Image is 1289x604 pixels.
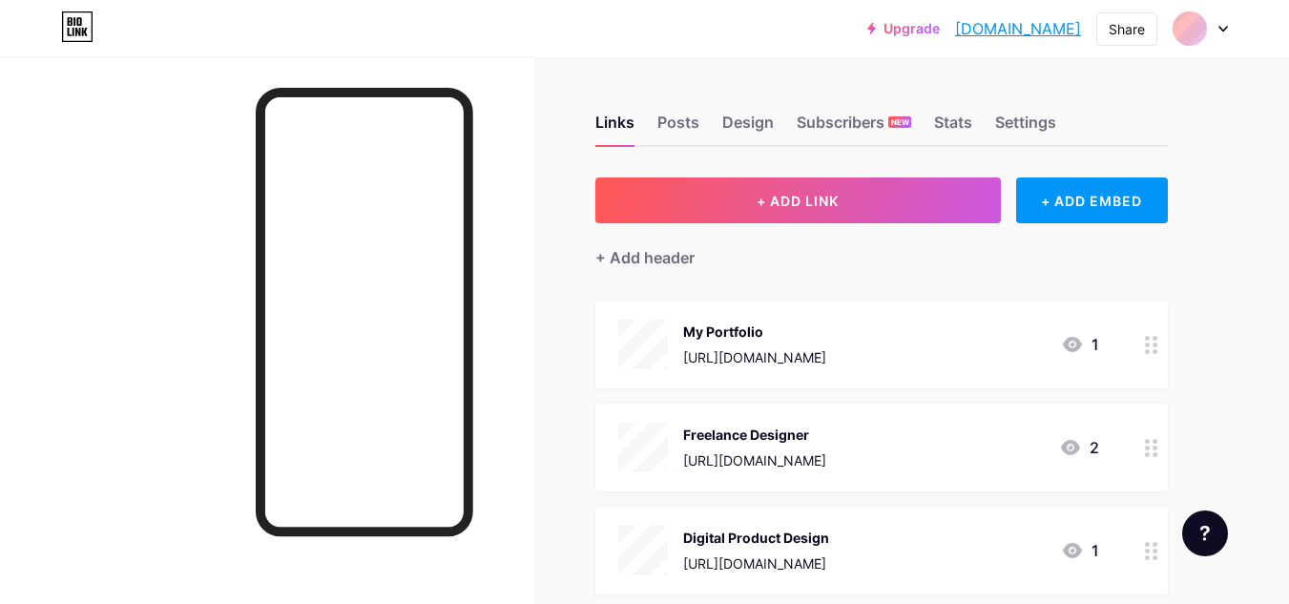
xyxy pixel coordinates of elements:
a: [DOMAIN_NAME] [955,17,1081,40]
div: [URL][DOMAIN_NAME] [683,450,826,470]
div: Posts [657,111,699,145]
div: + Add header [595,246,695,269]
div: 1 [1061,333,1099,356]
span: + ADD LINK [757,193,839,209]
div: My Portfolio [683,322,826,342]
div: 1 [1061,539,1099,562]
span: NEW [891,116,909,128]
div: [URL][DOMAIN_NAME] [683,553,829,573]
div: Design [722,111,774,145]
div: Digital Product Design [683,528,829,548]
div: Stats [934,111,972,145]
div: + ADD EMBED [1016,177,1168,223]
a: Upgrade [867,21,940,36]
div: Share [1109,19,1145,39]
button: + ADD LINK [595,177,1001,223]
div: Subscribers [797,111,911,145]
div: Freelance Designer [683,425,826,445]
div: Links [595,111,634,145]
div: 2 [1059,436,1099,459]
div: [URL][DOMAIN_NAME] [683,347,826,367]
div: Settings [995,111,1056,145]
